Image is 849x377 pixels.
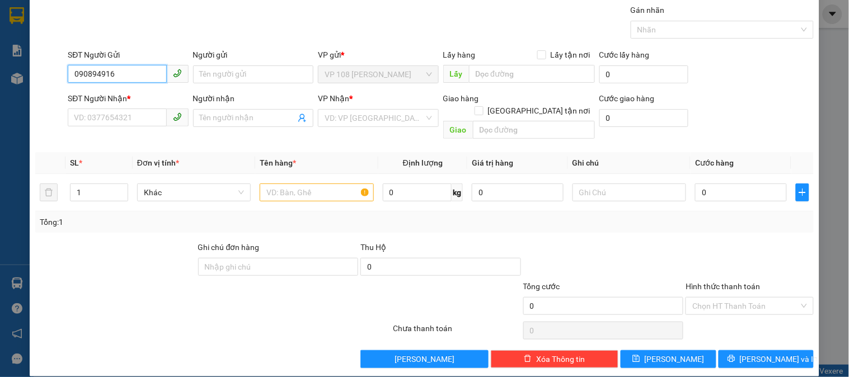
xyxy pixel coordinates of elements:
input: 0 [472,183,564,201]
button: delete [40,183,58,201]
button: save[PERSON_NAME] [621,350,716,368]
span: phone [173,69,182,78]
label: Hình thức thanh toán [686,282,760,291]
span: [PERSON_NAME] [645,353,705,365]
span: plus [796,188,809,197]
button: [PERSON_NAME] [360,350,488,368]
label: Ghi chú đơn hàng [198,243,260,252]
span: delete [524,355,532,364]
span: Định lượng [403,158,443,167]
span: Giá trị hàng [472,158,513,167]
input: Dọc đường [473,121,595,139]
div: VP gửi [318,49,438,61]
label: Cước giao hàng [599,94,655,103]
div: SĐT Người Nhận [68,92,188,105]
button: deleteXóa Thông tin [491,350,618,368]
button: plus [796,183,809,201]
span: Lấy [443,65,469,83]
span: printer [728,355,735,364]
span: [GEOGRAPHIC_DATA] tận nơi [484,105,595,117]
span: phone [173,112,182,121]
th: Ghi chú [568,152,691,174]
span: Lấy hàng [443,50,476,59]
div: Chưa thanh toán [392,322,522,342]
span: VP 108 Lê Hồng Phong - Vũng Tàu [325,66,431,83]
span: Xóa Thông tin [536,353,585,365]
span: Lấy tận nơi [546,49,595,61]
input: Ghi Chú [573,183,686,201]
span: Tổng cước [523,282,560,291]
span: user-add [298,114,307,122]
span: Đơn vị tính [137,158,179,167]
span: save [632,355,640,364]
div: Người gửi [193,49,313,61]
span: Tên hàng [260,158,296,167]
div: Tổng: 1 [40,216,329,228]
input: Cước lấy hàng [599,65,689,83]
span: Cước hàng [695,158,734,167]
input: VD: Bàn, Ghế [260,183,373,201]
span: Khác [144,184,244,201]
label: Gán nhãn [631,6,665,15]
span: kg [452,183,463,201]
span: Giao [443,121,473,139]
div: Người nhận [193,92,313,105]
input: Ghi chú đơn hàng [198,258,359,276]
span: [PERSON_NAME] [395,353,454,365]
span: VP Nhận [318,94,349,103]
span: Giao hàng [443,94,479,103]
span: SL [70,158,79,167]
div: SĐT Người Gửi [68,49,188,61]
input: Cước giao hàng [599,109,689,127]
input: Dọc đường [469,65,595,83]
span: Thu Hộ [360,243,386,252]
label: Cước lấy hàng [599,50,650,59]
span: [PERSON_NAME] và In [740,353,818,365]
button: printer[PERSON_NAME] và In [719,350,814,368]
